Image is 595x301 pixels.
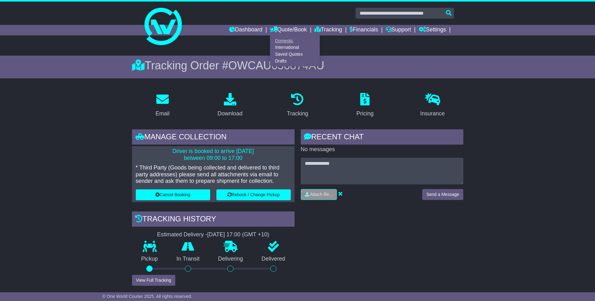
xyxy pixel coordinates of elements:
span: © One World Courier 2025. All rights reserved. [102,294,192,299]
a: Support [386,25,411,35]
a: Download [214,91,247,120]
div: Email [155,109,169,118]
a: Drafts [270,58,319,64]
div: Manage collection [132,129,295,146]
a: Email [151,91,173,120]
img: logo_orange.svg [10,10,15,15]
div: Tracking Order # [132,59,463,72]
a: International [270,44,319,51]
p: No messages [301,146,463,153]
button: View Full Tracking [132,275,175,286]
div: Domain Overview [25,37,56,41]
div: Estimated Delivery - [132,231,295,238]
div: Tracking history [132,211,295,228]
a: Tracking [283,91,312,120]
div: Domain: [DOMAIN_NAME] [16,16,68,21]
div: v 4.0.25 [17,10,31,15]
a: Domestic [270,37,319,44]
p: Delivered [252,256,295,262]
p: * Third Party (Goods being collected and delivered to third party addresses) please send all atta... [136,164,291,185]
p: Pickup [132,256,168,262]
p: Driver is booked to arrive [DATE] between 09:00 to 17:00 [136,148,291,161]
div: Quote/Book [270,35,320,66]
img: tab_domain_overview_orange.svg [18,36,23,41]
p: In Transit [167,256,209,262]
a: Financials [350,25,378,35]
button: Rebook / Change Pickup [216,189,291,200]
div: RECENT CHAT [301,129,463,146]
p: Delivering [209,256,253,262]
button: Cancel Booking [136,189,210,200]
div: [DATE] 17:00 (GMT +10) [207,231,269,238]
span: OWCAU636874AU [228,59,324,72]
a: Quote/Book [270,25,307,35]
div: Tracking [287,109,308,118]
button: Send a Message [422,189,463,200]
img: tab_keywords_by_traffic_grey.svg [63,36,68,41]
a: Dashboard [229,25,262,35]
img: website_grey.svg [10,16,15,21]
div: Insurance [420,109,445,118]
div: Download [218,109,243,118]
div: Pricing [357,109,374,118]
a: Saved Quotes [270,51,319,58]
a: Pricing [352,91,378,120]
a: Tracking [314,25,342,35]
div: Keywords by Traffic [70,37,103,41]
a: Insurance [416,91,449,120]
a: Settings [419,25,446,35]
